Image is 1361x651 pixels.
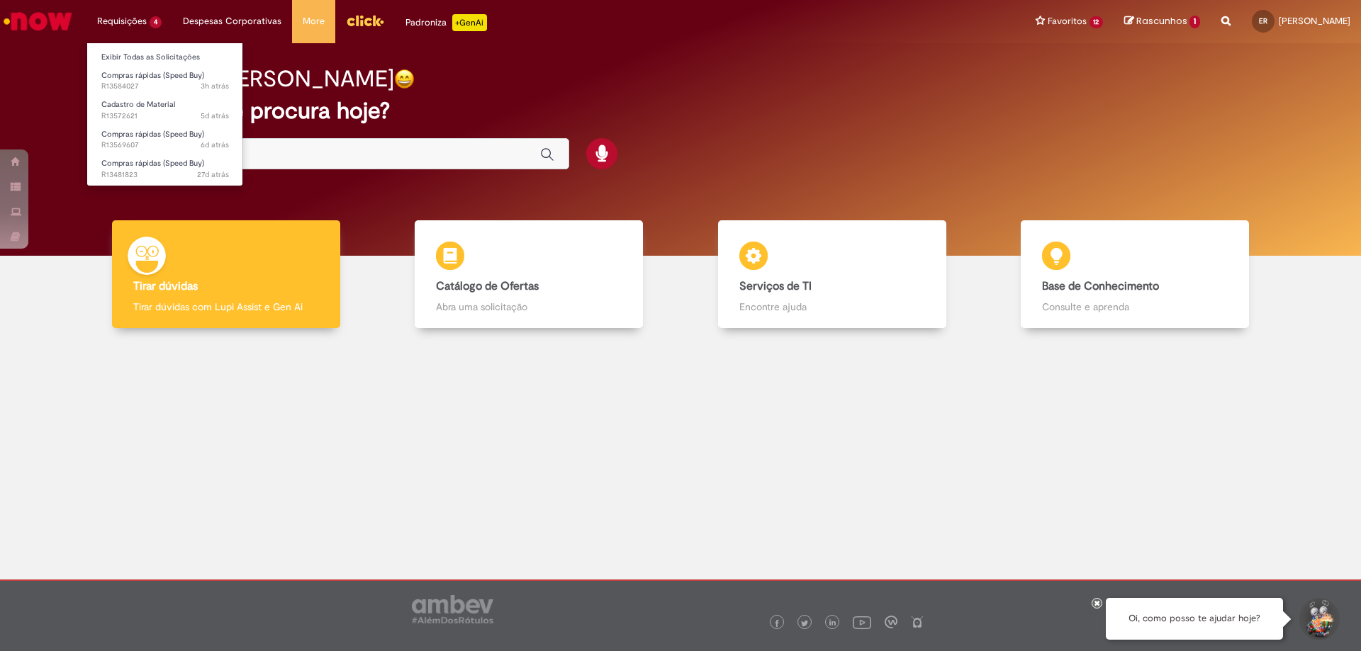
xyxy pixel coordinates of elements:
img: logo_footer_facebook.png [773,620,780,627]
p: Abra uma solicitação [436,300,622,314]
a: Rascunhos [1124,15,1200,28]
span: ER [1259,16,1267,26]
time: 27/09/2025 07:56:17 [201,111,229,121]
b: Catálogo de Ofertas [436,279,539,293]
span: [PERSON_NAME] [1279,15,1350,27]
span: R13481823 [101,169,229,181]
div: Oi, como posso te ajudar hoje? [1106,598,1283,640]
span: R13572621 [101,111,229,122]
time: 26/09/2025 10:08:23 [201,140,229,150]
a: Aberto R13572621 : Cadastro de Material [87,97,243,123]
img: logo_footer_youtube.png [853,613,871,631]
time: 04/09/2025 15:25:22 [197,169,229,180]
time: 01/10/2025 07:29:04 [201,81,229,91]
span: 5d atrás [201,111,229,121]
span: Despesas Corporativas [183,14,281,28]
a: Aberto R13569607 : Compras rápidas (Speed Buy) [87,127,243,153]
div: Padroniza [405,14,487,31]
span: 1 [1189,16,1200,28]
p: Encontre ajuda [739,300,925,314]
span: Rascunhos [1136,14,1187,28]
span: Compras rápidas (Speed Buy) [101,129,204,140]
span: Favoritos [1048,14,1087,28]
img: logo_footer_workplace.png [885,616,897,628]
span: Compras rápidas (Speed Buy) [101,70,204,81]
span: 27d atrás [197,169,229,180]
img: ServiceNow [1,7,74,35]
h2: Bom dia, [PERSON_NAME] [123,67,394,91]
a: Aberto R13481823 : Compras rápidas (Speed Buy) [87,156,243,182]
img: logo_footer_naosei.png [911,616,924,628]
a: Base de Conhecimento Consulte e aprenda [984,220,1287,329]
span: 6d atrás [201,140,229,150]
b: Serviços de TI [739,279,812,293]
ul: Requisições [86,43,243,186]
img: logo_footer_twitter.png [801,620,808,627]
button: Iniciar Conversa de Suporte [1297,598,1340,640]
span: 4 [150,16,162,28]
img: logo_footer_ambev_rotulo_gray.png [412,595,493,623]
a: Tirar dúvidas Tirar dúvidas com Lupi Assist e Gen Ai [74,220,378,329]
a: Exibir Todas as Solicitações [87,50,243,65]
h2: O que você procura hoje? [123,98,1239,123]
p: Consulte e aprenda [1042,300,1228,314]
img: happy-face.png [394,69,415,89]
img: click_logo_yellow_360x200.png [346,10,384,31]
span: R13569607 [101,140,229,151]
span: Cadastro de Material [101,99,175,110]
a: Catálogo de Ofertas Abra uma solicitação [378,220,681,329]
a: Serviços de TI Encontre ajuda [680,220,984,329]
b: Tirar dúvidas [133,279,198,293]
span: R13584027 [101,81,229,92]
span: 3h atrás [201,81,229,91]
img: logo_footer_linkedin.png [829,619,836,628]
p: Tirar dúvidas com Lupi Assist e Gen Ai [133,300,319,314]
span: Requisições [97,14,147,28]
span: 12 [1090,16,1104,28]
span: More [303,14,325,28]
a: Aberto R13584027 : Compras rápidas (Speed Buy) [87,68,243,94]
b: Base de Conhecimento [1042,279,1159,293]
p: +GenAi [452,14,487,31]
span: Compras rápidas (Speed Buy) [101,158,204,169]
